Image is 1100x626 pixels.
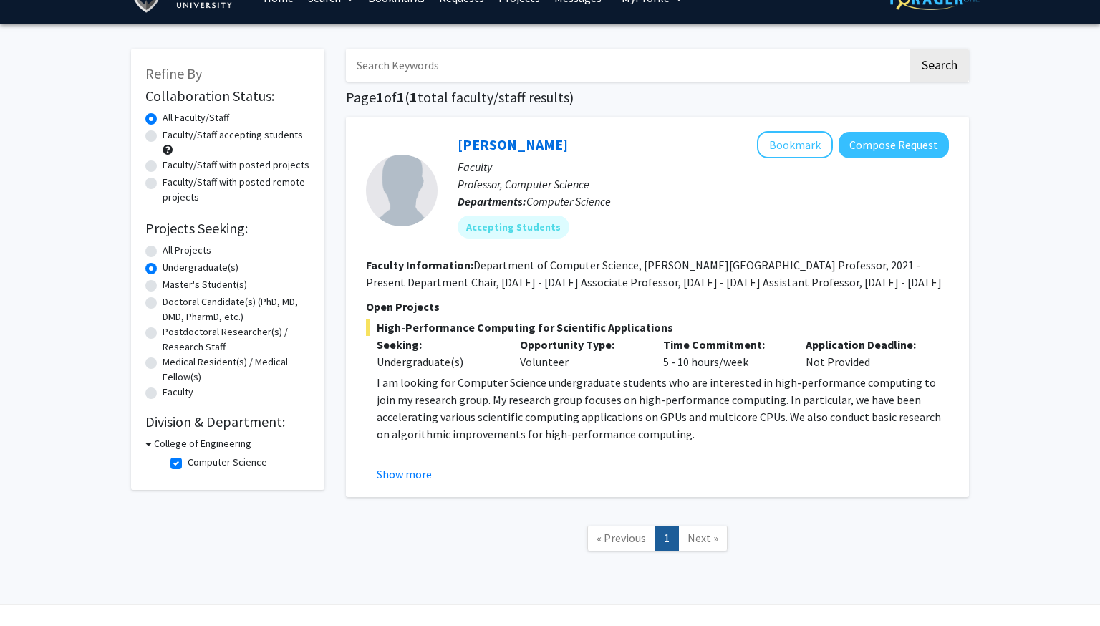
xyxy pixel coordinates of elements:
span: 1 [376,88,384,106]
label: Computer Science [188,455,267,470]
label: Master's Student(s) [163,277,247,292]
span: « Previous [597,531,646,545]
span: Computer Science [526,194,611,208]
label: Medical Resident(s) / Medical Fellow(s) [163,355,310,385]
p: Open Projects [366,298,949,315]
iframe: Chat [11,562,61,615]
h3: College of Engineering [154,436,251,451]
div: Undergraduate(s) [377,353,498,370]
p: Time Commitment: [663,336,785,353]
span: High-Performance Computing for Scientific Applications [366,319,949,336]
p: Faculty [458,158,949,175]
label: Faculty/Staff accepting students [163,127,303,143]
label: Faculty/Staff with posted remote projects [163,175,310,205]
fg-read-more: Department of Computer Science, [PERSON_NAME][GEOGRAPHIC_DATA] Professor, 2021 - Present Departme... [366,258,942,289]
span: 1 [410,88,418,106]
b: Departments: [458,194,526,208]
button: Compose Request to Loren Schwiebert [839,132,949,158]
nav: Page navigation [346,511,969,569]
p: I am looking for Computer Science undergraduate students who are interested in high-performance c... [377,374,949,443]
label: Faculty/Staff with posted projects [163,158,309,173]
button: Search [910,49,969,82]
p: Seeking: [377,336,498,353]
div: Not Provided [795,336,938,370]
label: Undergraduate(s) [163,260,238,275]
p: Opportunity Type: [520,336,642,353]
a: Previous Page [587,526,655,551]
h2: Projects Seeking: [145,220,310,237]
label: Doctoral Candidate(s) (PhD, MD, DMD, PharmD, etc.) [163,294,310,324]
button: Add Loren Schwiebert to Bookmarks [757,131,833,158]
button: Show more [377,466,432,483]
h1: Page of ( total faculty/staff results) [346,89,969,106]
a: [PERSON_NAME] [458,135,568,153]
input: Search Keywords [346,49,908,82]
h2: Collaboration Status: [145,87,310,105]
mat-chip: Accepting Students [458,216,569,239]
p: Professor, Computer Science [458,175,949,193]
span: 1 [397,88,405,106]
a: Next Page [678,526,728,551]
label: Postdoctoral Researcher(s) / Research Staff [163,324,310,355]
span: Refine By [145,64,202,82]
b: Faculty Information: [366,258,473,272]
div: 5 - 10 hours/week [652,336,796,370]
p: Application Deadline: [806,336,927,353]
label: All Faculty/Staff [163,110,229,125]
a: 1 [655,526,679,551]
span: Next » [687,531,718,545]
label: All Projects [163,243,211,258]
div: Volunteer [509,336,652,370]
h2: Division & Department: [145,413,310,430]
label: Faculty [163,385,193,400]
